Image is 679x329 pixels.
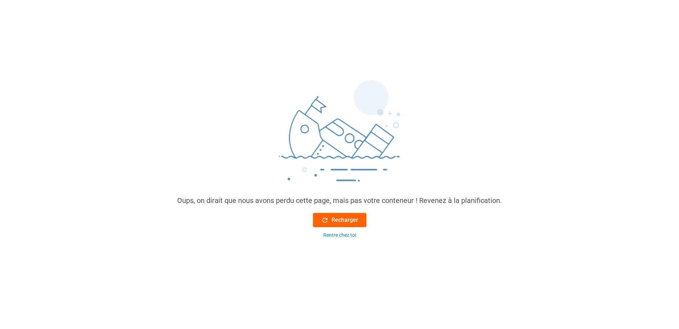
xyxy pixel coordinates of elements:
button: Recharger [313,213,366,227]
img: sinking_ship.png [233,77,447,195]
font: Recharger [331,216,358,224]
div: Oups, on dirait que nous avons perdu cette page, mais pas votre conteneur ! Revenez à la planific... [177,195,502,206]
div: Rentre chez toi [323,231,356,239]
button: Rentre chez toi [313,231,366,239]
